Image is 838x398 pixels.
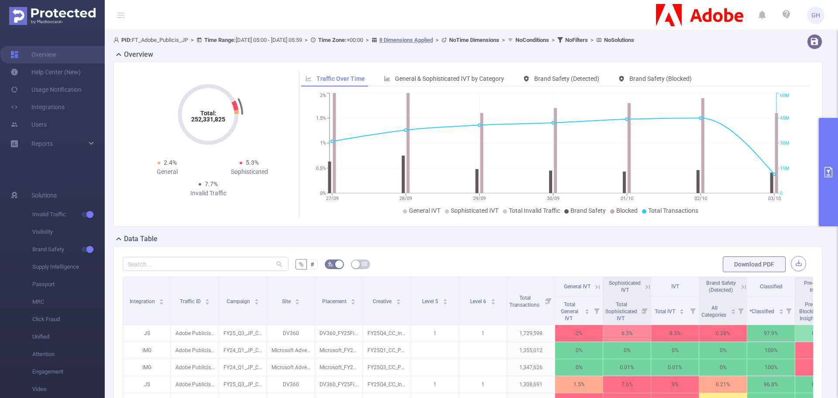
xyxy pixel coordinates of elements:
[507,325,555,342] p: 1,729,598
[591,297,603,325] i: Filter menu
[10,81,82,98] a: Usage Notification
[219,359,267,376] p: FY24_Q1_JP_Creative_EveryoneCan_Consideration_Discover_NA_P36037_MSANPhotoshop [227835]
[254,298,259,300] i: icon: caret-up
[585,311,590,313] i: icon: caret-down
[121,37,132,43] b: PID:
[564,284,591,290] span: General IVT
[219,342,267,359] p: FY24_Q1_JP_Creative_EveryoneCan_Consideration_Discover_NA_P36037_MSANPhotoshop [227835]
[123,325,171,342] p: JS
[32,293,105,311] span: MRC
[451,207,498,214] span: Sophisticated IVT
[509,295,541,308] span: Total Transactions
[171,359,219,376] p: Adobe Publicis JP [27152]
[651,359,699,376] p: 0.01%
[555,376,603,393] p: 1.5%
[443,301,447,304] i: icon: caret-down
[768,196,780,201] tspan: 03/10
[779,308,783,310] i: icon: caret-up
[180,298,202,305] span: Traffic ID
[219,325,267,342] p: FY25_Q3_JP_Creative_Firefly_Progression_Progression_NA_P42467_NA [281185]
[10,116,47,133] a: Users
[320,190,326,196] tspan: 0%
[295,301,300,304] i: icon: caret-down
[32,223,105,241] span: Visibility
[731,308,736,313] div: Sort
[680,308,684,310] i: icon: caret-up
[507,342,555,359] p: 1,355,012
[316,115,326,121] tspan: 1.5%
[655,308,677,315] span: Total IVT
[171,376,219,393] p: Adobe Publicis JP [27152]
[603,376,651,393] p: 7.6%
[315,376,363,393] p: DV360_FY25Firefly_PSP_Consideration_JP_DSK_ST_728x90_Flyingwhale-Maxlondon_NA_Firefly_CustomAffin...
[565,37,588,43] b: No Filters
[396,298,401,303] div: Sort
[679,308,684,313] div: Sort
[320,141,326,146] tspan: 1%
[205,298,210,303] div: Sort
[124,234,158,244] h2: Data Table
[32,241,105,258] span: Brand Safety
[605,301,637,322] span: Total Sophisticated IVT
[555,325,603,342] p: 2%
[254,298,259,303] div: Sort
[780,166,790,171] tspan: 15M
[205,298,210,300] i: icon: caret-up
[491,298,495,300] i: icon: caret-up
[747,359,795,376] p: 100%
[671,284,679,290] span: IVT
[609,280,641,293] span: Sophisticated IVT
[561,301,578,322] span: Total General IVT
[603,342,651,359] p: 0%
[32,276,105,293] span: Passport
[113,37,634,43] span: FT_Adobe_Publicis_JP [DATE] 05:00 - [DATE] 05:59 +00:00
[543,277,555,325] i: Filter menu
[123,376,171,393] p: JS
[731,311,735,313] i: icon: caret-down
[267,325,315,342] p: DV360
[302,37,310,43] span: >
[747,325,795,342] p: 97.9%
[130,298,156,305] span: Integration
[585,308,590,310] i: icon: caret-up
[699,342,747,359] p: 0%
[515,37,549,43] b: No Conditions
[282,298,292,305] span: Site
[164,159,177,166] span: 2.4%
[171,342,219,359] p: Adobe Publicis JP [27152]
[629,75,692,82] span: Brand Safety (Blocked)
[411,325,459,342] p: 1
[694,196,707,201] tspan: 02/10
[443,298,447,300] i: icon: caret-up
[315,342,363,359] p: Microsoft_FY25CC_PSP_Consideration_JP_DSK_NAT_1200x628_CircularNeon_Broad_PhotoshopDC_Display [91...
[113,37,121,43] i: icon: user
[267,376,315,393] p: DV360
[604,37,634,43] b: No Solutions
[555,342,603,359] p: 0%
[267,342,315,359] p: Microsoft Advertising Network [3090]
[779,311,783,313] i: icon: caret-down
[295,298,300,303] div: Sort
[603,325,651,342] p: 6.3%
[443,298,448,303] div: Sort
[699,359,747,376] p: 0%
[322,298,348,305] span: Placement
[32,346,105,363] span: Attention
[651,376,699,393] p: 9%
[167,189,249,198] div: Invalid Traffic
[749,308,776,315] span: *Classified
[351,301,356,304] i: icon: caret-down
[459,376,507,393] p: 1
[310,261,314,268] span: #
[295,298,300,300] i: icon: caret-up
[396,298,401,300] i: icon: caret-up
[363,376,411,393] p: FY25Q4_CC_Individual_Firefly_jp_ja_Flyingwhale-Maxlondon_ST_728x90_NA_CustomAffinity-LPUpdate.jpg...
[499,37,508,43] span: >
[648,207,698,214] span: Total Transactions
[9,7,96,25] img: Protected Media
[616,207,638,214] span: Blocked
[779,308,784,313] div: Sort
[507,359,555,376] p: 1,347,626
[124,49,153,60] h2: Overview
[699,325,747,342] p: 0.28%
